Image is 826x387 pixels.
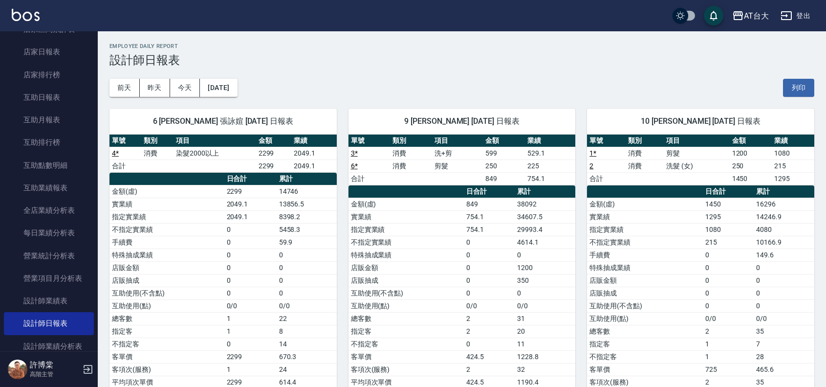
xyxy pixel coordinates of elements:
[703,236,754,249] td: 215
[360,116,564,126] span: 9 [PERSON_NAME] [DATE] 日報表
[277,325,337,338] td: 8
[200,79,237,97] button: [DATE]
[224,299,277,312] td: 0/0
[109,312,224,325] td: 總客數
[703,287,754,299] td: 0
[224,210,277,223] td: 2049.1
[483,147,525,159] td: 599
[515,287,575,299] td: 0
[730,135,772,147] th: 金額
[224,173,277,185] th: 日合計
[432,159,483,172] td: 剪髮
[464,249,515,261] td: 0
[432,147,483,159] td: 洗+剪
[703,363,754,376] td: 725
[109,210,224,223] td: 指定實業績
[464,338,515,350] td: 0
[703,223,754,236] td: 1080
[464,236,515,249] td: 0
[587,350,702,363] td: 不指定客
[4,154,94,177] a: 互助點數明細
[390,147,432,159] td: 消費
[754,223,814,236] td: 4080
[4,177,94,199] a: 互助業績報表
[277,274,337,287] td: 0
[8,360,27,379] img: Person
[754,198,814,210] td: 16296
[664,147,729,159] td: 剪髮
[464,210,515,223] td: 754.1
[703,312,754,325] td: 0/0
[515,210,575,223] td: 34607.5
[587,198,702,210] td: 金額(虛)
[754,312,814,325] td: 0/0
[4,131,94,154] a: 互助排行榜
[464,185,515,198] th: 日合計
[515,363,575,376] td: 32
[464,261,515,274] td: 0
[348,249,464,261] td: 特殊抽成業績
[141,147,173,159] td: 消費
[515,312,575,325] td: 31
[754,261,814,274] td: 0
[754,249,814,261] td: 149.6
[728,6,773,26] button: AT台大
[348,210,464,223] td: 實業績
[277,287,337,299] td: 0
[348,325,464,338] td: 指定客
[4,312,94,335] a: 設計師日報表
[4,290,94,312] a: 設計師業績表
[754,287,814,299] td: 0
[224,338,277,350] td: 0
[587,312,702,325] td: 互助使用(點)
[587,249,702,261] td: 手續費
[109,261,224,274] td: 店販金額
[277,236,337,249] td: 59.9
[277,261,337,274] td: 0
[12,9,40,21] img: Logo
[772,172,814,185] td: 1295
[291,159,337,172] td: 2049.1
[777,7,814,25] button: 登出
[464,287,515,299] td: 0
[626,159,664,172] td: 消費
[348,287,464,299] td: 互助使用(不含點)
[277,173,337,185] th: 累計
[464,325,515,338] td: 2
[277,299,337,312] td: 0/0
[4,222,94,244] a: 每日業績分析表
[348,261,464,274] td: 店販金額
[515,236,575,249] td: 4614.1
[772,135,814,147] th: 業績
[515,185,575,198] th: 累計
[109,338,224,350] td: 不指定客
[170,79,200,97] button: 今天
[224,223,277,236] td: 0
[224,287,277,299] td: 0
[4,199,94,222] a: 全店業績分析表
[730,159,772,172] td: 250
[626,135,664,147] th: 類別
[348,338,464,350] td: 不指定客
[587,261,702,274] td: 特殊抽成業績
[4,335,94,358] a: 設計師業績分析表
[730,172,772,185] td: 1450
[587,338,702,350] td: 指定客
[224,274,277,287] td: 0
[464,299,515,312] td: 0/0
[4,245,94,267] a: 營業統計分析表
[515,249,575,261] td: 0
[515,299,575,312] td: 0/0
[109,274,224,287] td: 店販抽成
[754,236,814,249] td: 10166.9
[256,147,291,159] td: 2299
[348,312,464,325] td: 總客數
[703,261,754,274] td: 0
[277,312,337,325] td: 22
[587,135,626,147] th: 單號
[277,338,337,350] td: 14
[109,159,141,172] td: 合計
[626,147,664,159] td: 消費
[109,79,140,97] button: 前天
[515,261,575,274] td: 1200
